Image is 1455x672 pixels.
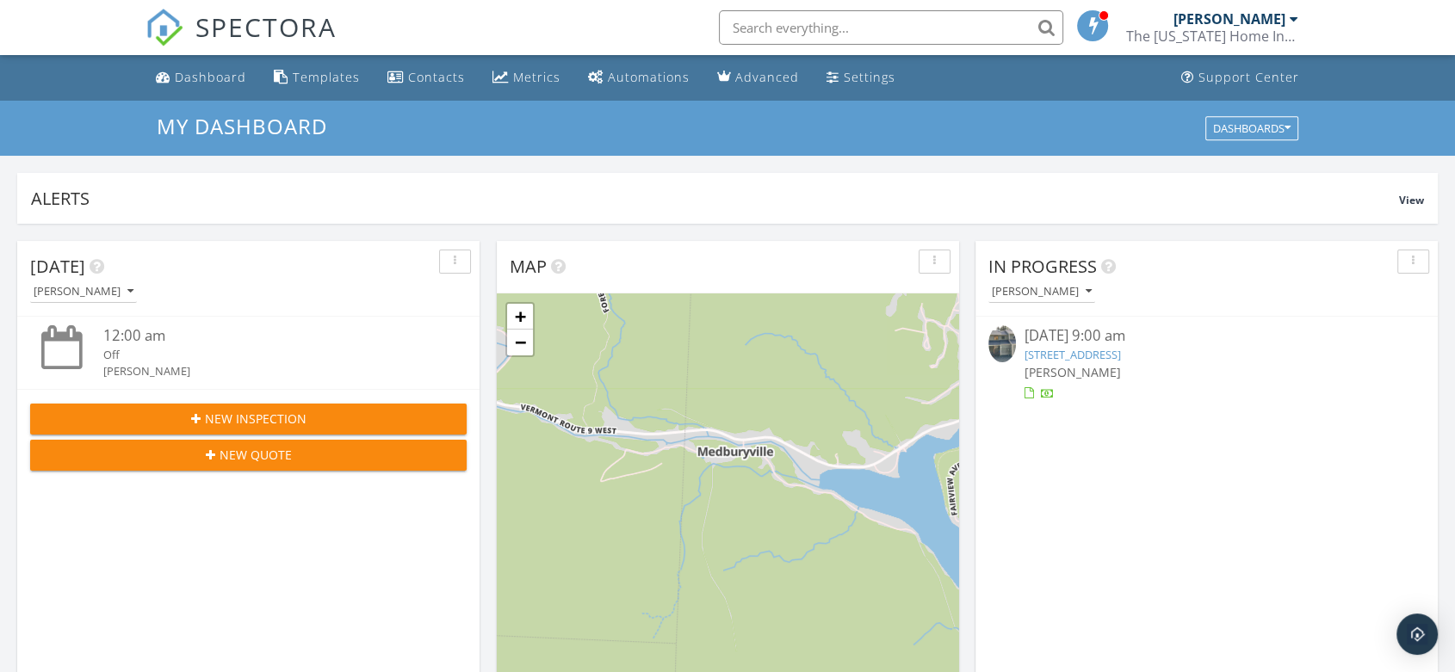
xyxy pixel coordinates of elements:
[1173,10,1285,28] div: [PERSON_NAME]
[988,325,1016,362] img: 9552507%2Fcover_photos%2F4tnZWcFg90cQkzlf552l%2Fsmall.jpeg
[844,69,895,85] div: Settings
[1399,193,1424,207] span: View
[988,325,1425,402] a: [DATE] 9:00 am [STREET_ADDRESS] [PERSON_NAME]
[820,62,902,94] a: Settings
[157,112,327,140] span: My Dashboard
[581,62,697,94] a: Automations (Basic)
[103,347,430,363] div: Off
[31,187,1399,210] div: Alerts
[1025,325,1389,347] div: [DATE] 9:00 am
[220,446,292,464] span: New Quote
[175,69,246,85] div: Dashboard
[1213,122,1291,134] div: Dashboards
[293,69,360,85] div: Templates
[1205,116,1298,140] button: Dashboards
[507,304,533,330] a: Zoom in
[513,69,560,85] div: Metrics
[486,62,567,94] a: Metrics
[1025,347,1121,362] a: [STREET_ADDRESS]
[1174,62,1306,94] a: Support Center
[145,23,337,59] a: SPECTORA
[34,286,133,298] div: [PERSON_NAME]
[1025,364,1121,380] span: [PERSON_NAME]
[1198,69,1299,85] div: Support Center
[735,69,799,85] div: Advanced
[30,440,467,471] button: New Quote
[103,363,430,379] div: [PERSON_NAME]
[507,330,533,355] a: Zoom out
[710,62,806,94] a: Advanced
[30,404,467,435] button: New Inspection
[205,410,306,428] span: New Inspection
[719,10,1063,45] input: Search everything...
[30,281,137,304] button: [PERSON_NAME]
[103,325,430,347] div: 12:00 am
[267,62,367,94] a: Templates
[992,286,1092,298] div: [PERSON_NAME]
[1126,28,1298,45] div: The Vermont Home Inspection Company LLC
[149,62,253,94] a: Dashboard
[988,281,1095,304] button: [PERSON_NAME]
[30,255,85,278] span: [DATE]
[1396,613,1438,655] div: Open Intercom Messenger
[608,69,690,85] div: Automations
[195,9,337,45] span: SPECTORA
[408,69,465,85] div: Contacts
[510,255,547,278] span: Map
[381,62,472,94] a: Contacts
[988,255,1097,278] span: In Progress
[145,9,183,46] img: The Best Home Inspection Software - Spectora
